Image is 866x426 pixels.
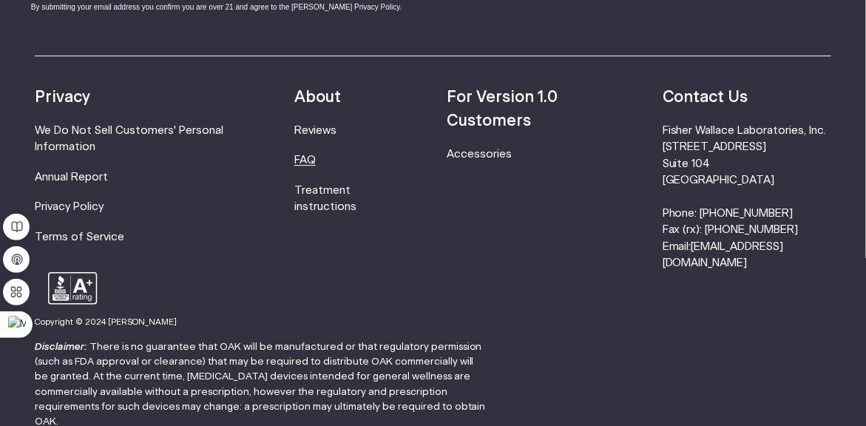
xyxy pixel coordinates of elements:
small: Copyright © 2024 [PERSON_NAME] [35,318,177,326]
a: We Do Not Sell Customers' Personal Information [35,125,223,152]
strong: For Version 1.0 Customers [447,89,558,129]
div: By submitting your email address you confirm you are over 21 and agree to the [PERSON_NAME] Priva... [31,1,438,13]
a: FAQ [294,155,316,166]
a: Annual Report [35,172,108,183]
a: Privacy Policy [35,201,104,212]
li: Fisher Wallace Laboratories, Inc. [STREET_ADDRESS] Suite 104 [GEOGRAPHIC_DATA] Phone: [PHONE_NUMB... [663,123,831,272]
strong: Contact Us [663,89,748,105]
strong: Privacy [35,89,90,105]
a: Treatment instructions [294,185,356,212]
a: Terms of Service [35,231,124,243]
a: [EMAIL_ADDRESS][DOMAIN_NAME] [663,241,784,268]
strong: Disclaimer: [35,342,87,352]
a: Accessories [447,149,512,160]
strong: About [294,89,341,105]
a: Reviews [294,125,336,136]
